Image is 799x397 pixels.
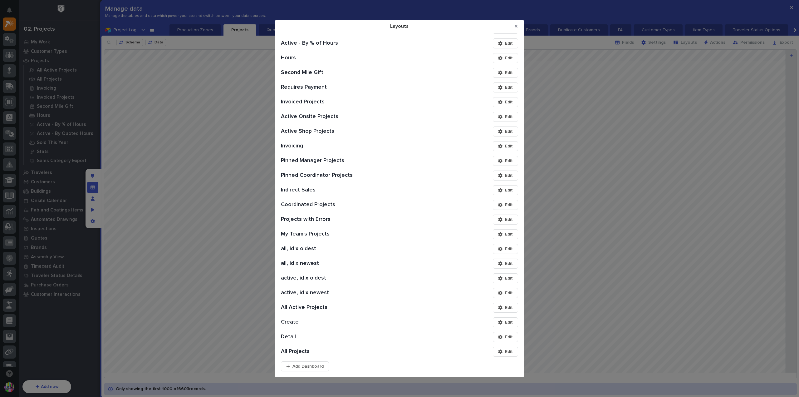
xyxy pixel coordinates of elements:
[281,201,375,208] b: Coordinated Projects
[281,216,375,223] b: Projects with Errors
[19,134,51,139] span: [PERSON_NAME]
[493,215,518,225] button: Edit
[493,332,518,342] button: Edit
[281,143,375,149] b: Invoicing
[281,113,375,120] b: Active Onsite Projects
[52,151,54,156] span: •
[4,76,37,87] a: 📖Help Docs
[511,21,521,31] button: Close Modal
[45,79,80,85] span: Onboarding Call
[12,134,17,139] img: 1736555164131-43832dd5-751b-4058-ba23-39d91318e5a0
[281,69,375,76] b: Second Mile Gift
[281,128,375,135] b: Active Shop Projects
[505,246,513,252] span: Edit
[39,79,44,84] div: 🔗
[505,55,513,61] span: Edit
[28,103,86,108] div: We're available if you need us!
[281,40,375,47] b: Active - By % of Hours
[55,151,68,156] span: [DATE]
[505,143,513,149] span: Edit
[91,79,113,85] span: Prompting
[493,53,518,63] button: Edit
[37,76,82,87] a: 🔗Onboarding Call
[85,79,90,84] img: image
[6,97,17,108] img: 1736555164131-43832dd5-751b-4058-ba23-39d91318e5a0
[106,98,114,106] button: Start new chat
[52,134,54,139] span: •
[281,275,375,281] b: active, id x oldest
[505,173,513,178] span: Edit
[493,97,518,107] button: Edit
[281,231,375,237] b: My Team's Projects
[505,187,513,193] span: Edit
[505,305,513,310] span: Edit
[281,260,375,267] b: all, id x newest
[505,70,513,76] span: Edit
[281,348,375,355] b: All Projects
[493,244,518,254] button: Edit
[505,129,513,134] span: Edit
[493,112,518,122] button: Edit
[6,35,114,45] p: How can we help?
[493,171,518,181] button: Edit
[281,319,375,325] b: Create
[278,20,511,32] div: Layouts
[44,164,76,169] a: Powered byPylon
[505,231,513,237] span: Edit
[493,303,518,313] button: Edit
[19,151,51,156] span: [PERSON_NAME]
[281,99,375,105] b: Invoiced Projects
[493,185,518,195] button: Edit
[493,82,518,92] button: Edit
[281,55,375,61] b: Hours
[281,246,375,252] b: all, id x oldest
[505,158,513,164] span: Edit
[493,273,518,283] button: Edit
[6,25,114,35] p: Welcome 👋
[493,288,518,298] button: Edit
[281,290,375,296] b: active, id x newest
[281,361,329,371] button: Add Dashboard
[97,117,114,124] button: See all
[505,99,513,105] span: Edit
[505,275,513,281] span: Edit
[505,290,513,296] span: Edit
[281,172,375,179] b: Pinned Coordinator Projects
[493,259,518,269] button: Edit
[6,145,16,155] img: Brittany Wendell
[292,364,324,369] span: Add Dashboard
[6,6,19,18] img: Stacker
[6,79,11,84] div: 📖
[505,217,513,222] span: Edit
[493,68,518,78] button: Edit
[281,187,375,193] b: Indirect Sales
[493,156,518,166] button: Edit
[493,317,518,327] button: Edit
[493,200,518,210] button: Edit
[505,41,513,46] span: Edit
[82,76,115,87] a: Prompting
[505,202,513,208] span: Edit
[493,229,518,239] button: Edit
[275,20,524,377] div: Layouts
[281,334,375,340] b: Detail
[493,38,518,48] button: Edit
[505,349,513,355] span: Edit
[281,157,375,164] b: Pinned Manager Projects
[281,304,375,311] b: All Active Projects
[28,97,102,103] div: Start new chat
[493,141,518,151] button: Edit
[6,128,16,138] img: Brittany
[55,134,68,139] span: [DATE]
[493,347,518,357] button: Edit
[505,85,513,90] span: Edit
[505,320,513,325] span: Edit
[12,151,17,156] img: 1736555164131-43832dd5-751b-4058-ba23-39d91318e5a0
[62,165,76,169] span: Pylon
[493,127,518,136] button: Edit
[281,84,375,91] b: Requires Payment
[12,79,34,85] span: Help Docs
[13,97,24,108] img: 4614488137333_bcb353cd0bb836b1afe7_72.png
[6,118,42,123] div: Past conversations
[505,261,513,266] span: Edit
